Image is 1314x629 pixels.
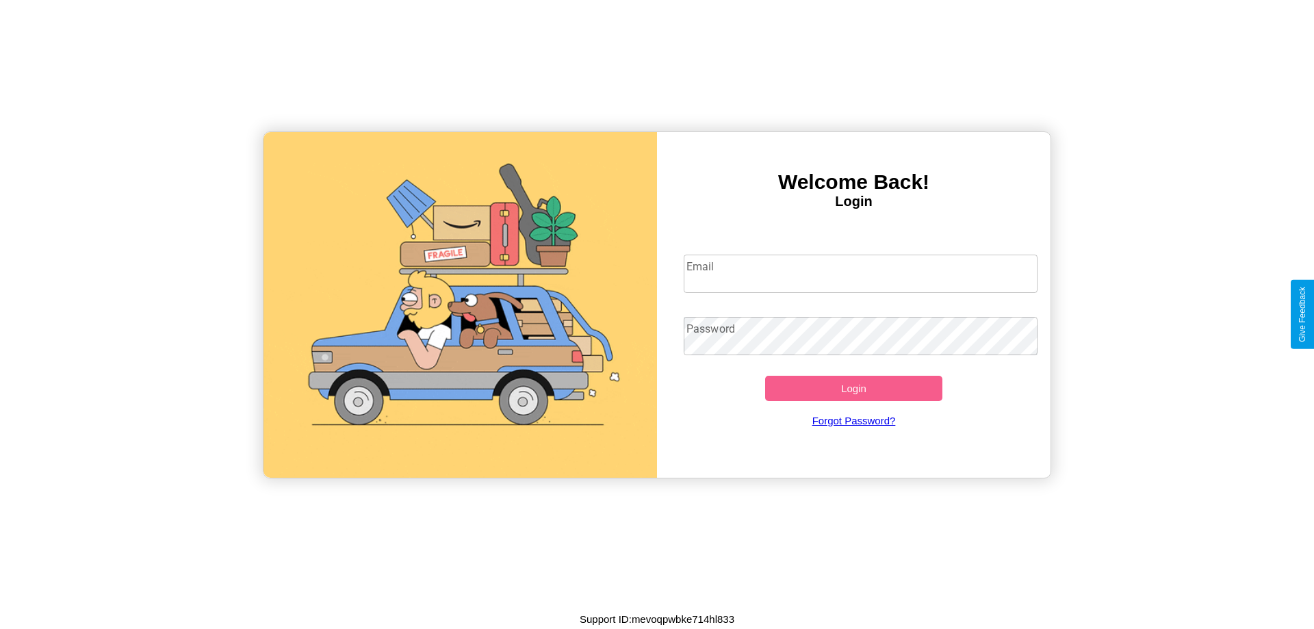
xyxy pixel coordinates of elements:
[765,376,942,401] button: Login
[263,132,657,478] img: gif
[657,194,1051,209] h4: Login
[657,170,1051,194] h3: Welcome Back!
[677,401,1031,440] a: Forgot Password?
[1298,287,1307,342] div: Give Feedback
[580,610,734,628] p: Support ID: mevoqpwbke714hl833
